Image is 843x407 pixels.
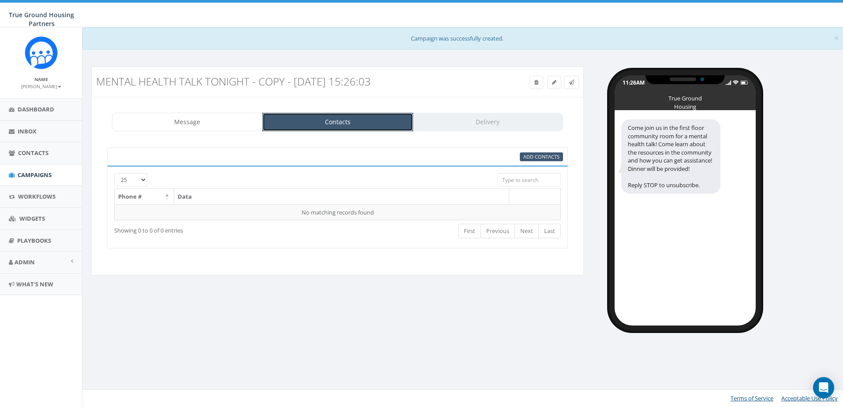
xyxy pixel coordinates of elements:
[538,224,561,238] a: Last
[16,280,53,288] span: What's New
[569,78,574,86] span: Send Test Message
[731,394,773,402] a: Terms of Service
[458,224,481,238] a: First
[174,189,509,204] th: Data
[18,149,48,157] span: Contacts
[15,258,35,266] span: Admin
[663,94,707,99] div: True Ground Housing Partners
[19,215,45,222] span: Widgets
[115,189,174,204] th: Phone #: activate to sort column descending
[21,83,61,89] small: [PERSON_NAME]
[114,223,293,235] div: Showing 0 to 0 of 0 entries
[515,224,539,238] a: Next
[552,78,556,86] span: Edit Campaign
[834,33,839,43] button: Close
[9,11,74,28] span: True Ground Housing Partners
[18,105,54,113] span: Dashboard
[18,171,52,179] span: Campaigns
[262,113,413,131] a: Contacts
[813,377,834,398] div: Open Intercom Messenger
[523,153,560,160] span: Add Contacts
[481,224,515,238] a: Previous
[623,79,645,86] div: 11:26AM
[621,119,720,194] div: Come join us in the first floor community room for a mental health talk! Come learn about the res...
[25,36,58,69] img: Rally_Corp_Logo_1.png
[534,78,538,86] span: Delete Campaign
[112,113,263,131] a: Message
[497,173,561,186] input: Type to search
[21,82,61,90] a: [PERSON_NAME]
[115,204,561,220] td: No matching records found
[781,394,838,402] a: Acceptable Use Policy
[18,192,56,200] span: Workflows
[834,32,839,44] span: ×
[17,237,51,244] span: Playbooks
[34,76,48,82] small: Name
[520,152,563,162] a: Add Contacts
[96,76,455,87] h3: Mental Health Talk TONIGHT - Copy - [DATE] 15:26:03
[523,153,560,160] span: CSV files only
[18,127,37,135] span: Inbox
